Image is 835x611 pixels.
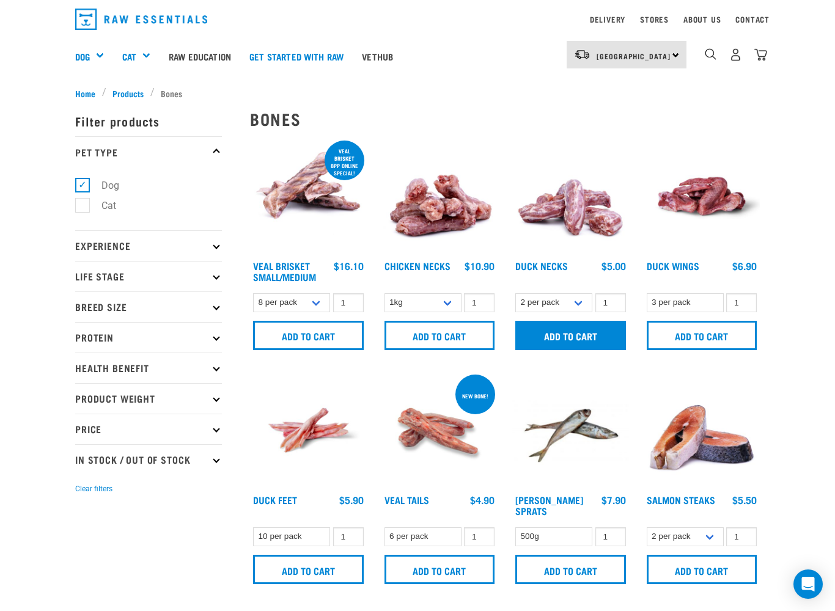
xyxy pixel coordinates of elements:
nav: dropdown navigation [65,4,770,35]
img: 1148 Salmon Steaks 01 [644,372,760,489]
p: Breed Size [75,291,222,322]
img: Jack Mackarel Sparts Raw Fish For Dogs [512,372,629,489]
a: Raw Education [160,32,240,81]
p: Health Benefit [75,353,222,383]
input: 1 [464,527,495,546]
a: Products [106,87,150,100]
div: $16.10 [334,260,364,271]
label: Cat [82,198,121,213]
p: Pet Type [75,136,222,167]
a: Delivery [590,17,625,21]
span: [GEOGRAPHIC_DATA] [597,54,671,58]
input: Add to cart [384,555,495,584]
input: Add to cart [384,321,495,350]
p: Product Weight [75,383,222,414]
input: 1 [464,293,495,312]
a: Stores [640,17,669,21]
h2: Bones [250,109,760,128]
img: Pile Of Duck Necks For Pets [512,138,629,255]
a: About Us [683,17,721,21]
img: Raw Essentials Logo [75,9,207,30]
div: $5.90 [339,494,364,505]
img: Pile Of Chicken Necks For Pets [381,138,498,255]
p: Protein [75,322,222,353]
p: Filter products [75,106,222,136]
div: Veal Brisket 8pp online special! [325,142,364,182]
div: $6.90 [732,260,757,271]
input: 1 [595,293,626,312]
a: Home [75,87,102,100]
a: Cat [122,49,136,64]
input: Add to cart [647,321,757,350]
input: 1 [333,527,364,546]
label: Dog [82,178,124,193]
a: Veal Tails [384,497,429,502]
img: home-icon-1@2x.png [705,48,716,60]
img: 1207 Veal Brisket 4pp 01 [250,138,367,255]
a: Duck Necks [515,263,568,268]
div: $5.00 [601,260,626,271]
input: 1 [595,527,626,546]
img: van-moving.png [574,49,590,60]
button: Clear filters [75,483,112,494]
a: Get started with Raw [240,32,353,81]
div: $4.90 [470,494,495,505]
nav: breadcrumbs [75,87,760,100]
a: Veal Brisket Small/Medium [253,263,316,279]
span: Products [112,87,144,100]
a: [PERSON_NAME] Sprats [515,497,583,513]
input: 1 [726,293,757,312]
p: In Stock / Out Of Stock [75,444,222,475]
input: Add to cart [253,555,364,584]
img: Veal Tails [381,372,498,489]
input: Add to cart [515,321,626,350]
div: $10.90 [465,260,495,271]
a: Dog [75,49,90,64]
div: $7.90 [601,494,626,505]
img: user.png [729,48,742,61]
img: home-icon@2x.png [754,48,767,61]
span: Home [75,87,95,100]
div: $5.50 [732,494,757,505]
input: Add to cart [515,555,626,584]
p: Experience [75,230,222,261]
p: Life Stage [75,261,222,291]
a: Duck Feet [253,497,297,502]
img: Raw Essentials Duck Wings Raw Meaty Bones For Pets [644,138,760,255]
a: Contact [735,17,770,21]
input: 1 [333,293,364,312]
div: New bone! [457,387,494,405]
a: Vethub [353,32,402,81]
input: Add to cart [647,555,757,584]
img: Raw Essentials Duck Feet Raw Meaty Bones For Dogs [250,372,367,489]
a: Duck Wings [647,263,699,268]
input: Add to cart [253,321,364,350]
a: Chicken Necks [384,263,451,268]
a: Salmon Steaks [647,497,715,502]
p: Price [75,414,222,444]
div: Open Intercom Messenger [793,569,823,599]
input: 1 [726,527,757,546]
